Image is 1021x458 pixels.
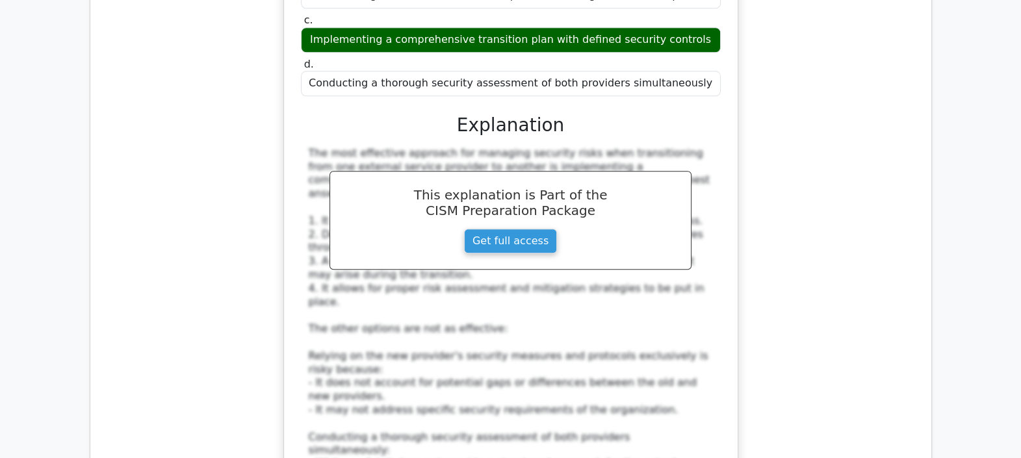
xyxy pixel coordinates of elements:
div: Implementing a comprehensive transition plan with defined security controls [301,27,721,53]
h3: Explanation [309,114,713,136]
span: d. [304,58,314,70]
a: Get full access [464,229,557,253]
span: c. [304,14,313,26]
div: Conducting a thorough security assessment of both providers simultaneously [301,71,721,96]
